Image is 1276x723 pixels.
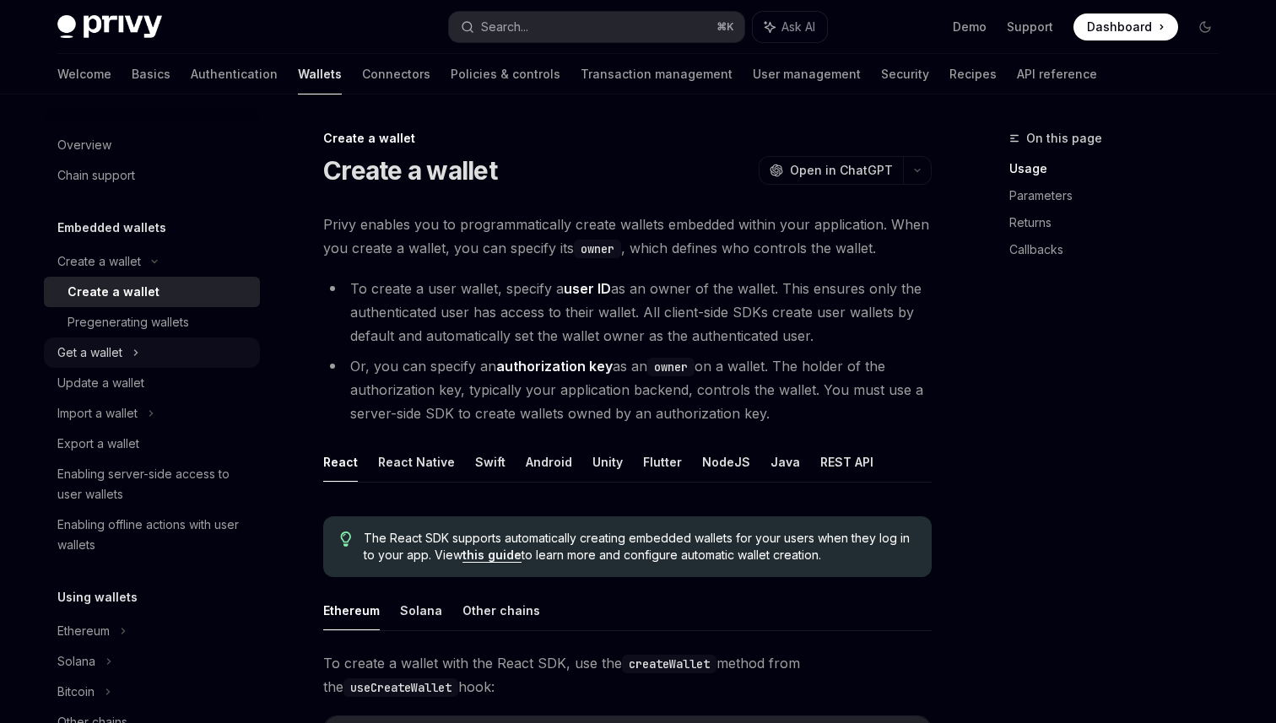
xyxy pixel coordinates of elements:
[44,277,260,307] a: Create a wallet
[44,459,260,510] a: Enabling server-side access to user wallets
[57,251,141,272] div: Create a wallet
[323,591,380,630] button: Ethereum
[362,54,430,94] a: Connectors
[881,54,929,94] a: Security
[44,130,260,160] a: Overview
[57,434,139,454] div: Export a wallet
[57,403,138,424] div: Import a wallet
[57,218,166,238] h5: Embedded wallets
[1017,54,1097,94] a: API reference
[1009,209,1232,236] a: Returns
[953,19,987,35] a: Demo
[462,548,522,563] a: this guide
[57,621,110,641] div: Ethereum
[68,282,159,302] div: Create a wallet
[44,510,260,560] a: Enabling offline actions with user wallets
[343,678,458,697] code: useCreateWallet
[526,442,572,482] button: Android
[574,240,621,258] code: owner
[1192,13,1219,40] button: Toggle dark mode
[1009,182,1232,209] a: Parameters
[132,54,170,94] a: Basics
[57,464,250,504] div: Enabling server-side access to user wallets
[323,442,358,482] button: React
[57,373,144,393] div: Update a wallet
[1087,19,1152,35] span: Dashboard
[753,54,861,94] a: User management
[451,54,560,94] a: Policies & controls
[57,682,95,702] div: Bitcoin
[364,530,915,564] span: The React SDK supports automatically creating embedded wallets for your users when they log in to...
[323,130,932,147] div: Create a wallet
[378,442,455,482] button: React Native
[57,587,138,607] h5: Using wallets
[716,20,734,34] span: ⌘ K
[622,655,716,673] code: createWallet
[57,15,162,39] img: dark logo
[191,54,278,94] a: Authentication
[564,280,611,297] strong: user ID
[790,162,893,179] span: Open in ChatGPT
[949,54,997,94] a: Recipes
[57,165,135,186] div: Chain support
[449,12,744,42] button: Search...⌘K
[57,651,95,672] div: Solana
[44,368,260,398] a: Update a wallet
[323,651,932,699] span: To create a wallet with the React SDK, use the method from the hook:
[753,12,827,42] button: Ask AI
[44,307,260,337] a: Pregenerating wallets
[323,354,932,425] li: Or, you can specify an as an on a wallet. The holder of the authorization key, typically your app...
[323,277,932,348] li: To create a user wallet, specify a as an owner of the wallet. This ensures only the authenticated...
[1009,236,1232,263] a: Callbacks
[496,358,613,375] strong: authorization key
[323,213,932,260] span: Privy enables you to programmatically create wallets embedded within your application. When you c...
[298,54,342,94] a: Wallets
[57,54,111,94] a: Welcome
[1007,19,1053,35] a: Support
[643,442,682,482] button: Flutter
[1073,13,1178,40] a: Dashboard
[340,531,352,547] svg: Tip
[68,312,189,332] div: Pregenerating wallets
[481,17,528,37] div: Search...
[1026,128,1102,148] span: On this page
[475,442,506,482] button: Swift
[400,591,442,630] button: Solana
[592,442,623,482] button: Unity
[44,160,260,191] a: Chain support
[44,429,260,459] a: Export a wallet
[581,54,733,94] a: Transaction management
[57,515,250,555] div: Enabling offline actions with user wallets
[323,155,497,186] h1: Create a wallet
[1009,155,1232,182] a: Usage
[57,343,122,363] div: Get a wallet
[770,442,800,482] button: Java
[702,442,750,482] button: NodeJS
[781,19,815,35] span: Ask AI
[57,135,111,155] div: Overview
[462,591,540,630] button: Other chains
[759,156,903,185] button: Open in ChatGPT
[820,442,873,482] button: REST API
[647,358,695,376] code: owner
